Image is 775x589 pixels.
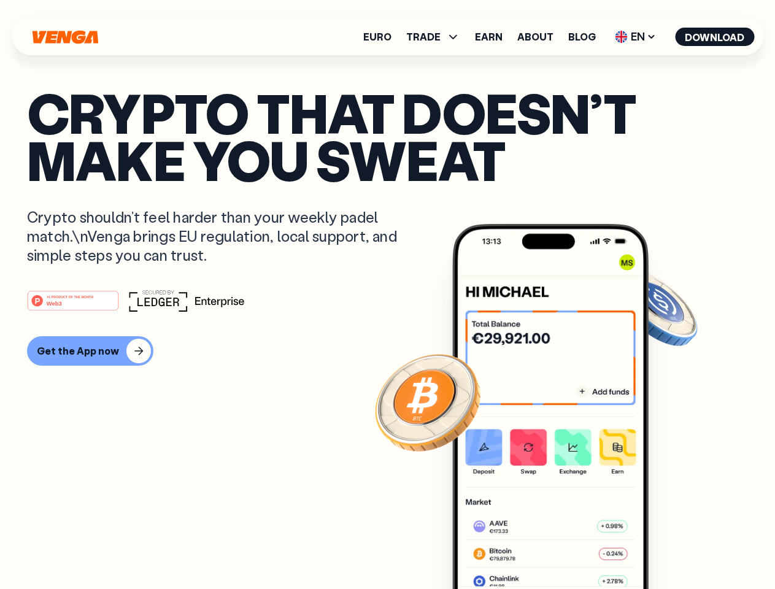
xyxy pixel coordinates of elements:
div: Get the App now [37,345,119,357]
a: Blog [568,32,596,42]
img: USDC coin [612,264,700,352]
button: Download [675,28,754,46]
tspan: Web3 [47,299,62,306]
img: Bitcoin [372,347,483,457]
tspan: #1 PRODUCT OF THE MONTH [47,294,93,298]
span: EN [611,27,660,47]
img: flag-uk [615,31,627,43]
button: Get the App now [27,336,153,366]
svg: Home [31,30,99,44]
span: TRADE [406,32,441,42]
a: Euro [363,32,391,42]
span: TRADE [406,29,460,44]
p: Crypto shouldn’t feel harder than your weekly padel match.\nVenga brings EU regulation, local sup... [27,207,415,265]
p: Crypto that doesn’t make you sweat [27,89,748,183]
a: #1 PRODUCT OF THE MONTHWeb3 [27,298,119,314]
a: Get the App now [27,336,748,366]
a: Earn [475,32,503,42]
a: About [517,32,553,42]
